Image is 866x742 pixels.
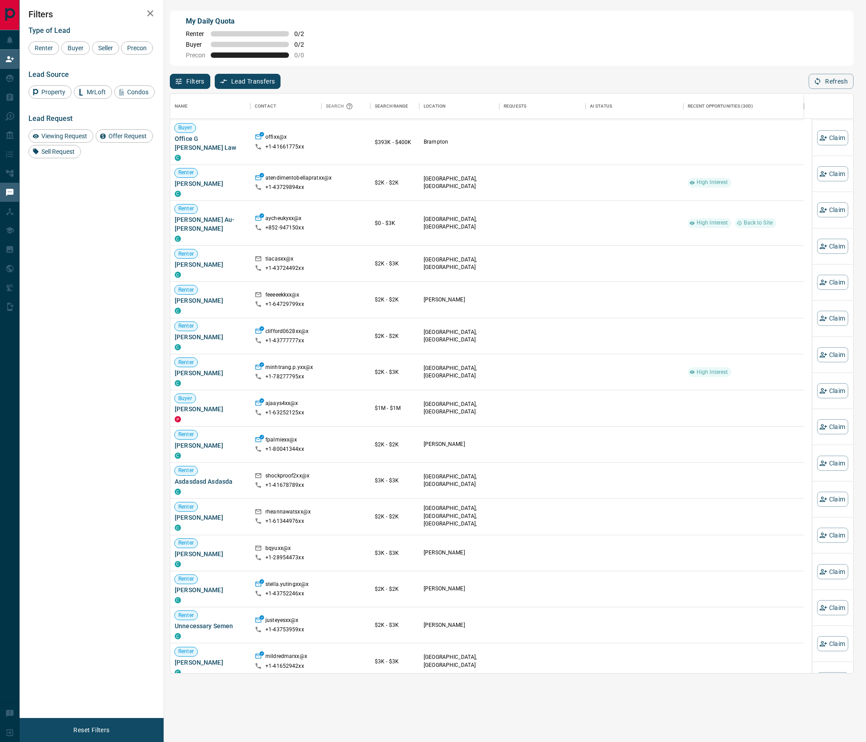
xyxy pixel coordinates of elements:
button: Claim [817,347,848,362]
p: $0 - $3K [375,219,415,227]
div: Search Range [375,94,409,119]
p: minhtrang.p.yxx@x [265,364,313,373]
span: Office G [PERSON_NAME] Law [175,134,246,152]
p: [GEOGRAPHIC_DATA], [GEOGRAPHIC_DATA] [424,401,495,416]
div: AI Status [590,94,612,119]
span: Precon [124,44,150,52]
span: Type of Lead [28,26,70,35]
span: Renter [175,169,197,176]
p: +1- 41661775xx [265,143,304,151]
div: property.ca [175,416,181,422]
span: Renter [175,648,197,655]
span: Unnecessary Semen [175,622,246,630]
div: Condos [114,85,155,99]
p: aycheukyxx@x [265,215,302,224]
p: +1- 43753959xx [265,626,304,634]
span: Renter [32,44,56,52]
p: tiacasxx@x [265,255,293,265]
span: Offer Request [105,132,150,140]
p: ajaays4xx@x [265,400,298,409]
p: +1- 78277795xx [265,373,304,381]
button: Filters [170,74,210,89]
span: Renter [175,575,197,583]
div: condos.ca [175,561,181,567]
p: $3K - $3K [375,549,415,557]
span: Renter [175,503,197,511]
button: Claim [817,636,848,651]
span: [PERSON_NAME] [175,260,246,269]
p: [PERSON_NAME] [424,622,495,629]
p: $2K - $2K [375,332,415,340]
p: $2K - $2K [375,179,415,187]
span: Renter [175,358,197,366]
span: [PERSON_NAME] [175,333,246,341]
div: condos.ca [175,633,181,639]
p: [GEOGRAPHIC_DATA], [GEOGRAPHIC_DATA] [424,329,495,344]
div: Location [419,94,499,119]
p: $3K - $3K [375,658,415,666]
button: Claim [817,383,848,398]
p: $393K - $400K [375,138,415,146]
button: Claim [817,202,848,217]
div: Contact [250,94,321,119]
div: Viewing Request [28,129,93,143]
div: Offer Request [96,129,153,143]
span: [PERSON_NAME] [175,586,246,594]
p: My Daily Quota [186,16,314,27]
div: condos.ca [175,670,181,676]
div: Seller [92,41,119,55]
p: North York, West End [424,505,495,535]
p: $2K - $3K [375,621,415,629]
button: Claim [817,239,848,254]
button: Claim [817,419,848,434]
button: Claim [817,166,848,181]
div: condos.ca [175,155,181,161]
p: +1- 28954473xx [265,554,304,562]
span: Sell Request [38,148,78,155]
div: Precon [121,41,153,55]
span: Condos [124,88,152,96]
button: Refresh [809,74,854,89]
span: 0 / 2 [294,30,314,37]
p: $2K - $2K [375,441,415,449]
span: Property [38,88,68,96]
div: MrLoft [74,85,112,99]
button: Claim [817,456,848,471]
span: [PERSON_NAME] Au-[PERSON_NAME] [175,215,246,233]
span: Seller [95,44,116,52]
p: [GEOGRAPHIC_DATA], [GEOGRAPHIC_DATA] [424,256,495,271]
button: Claim [817,130,848,145]
p: Brampton [424,138,495,146]
div: Renter [28,41,59,55]
div: Name [175,94,188,119]
p: $2K - $2K [375,585,415,593]
div: condos.ca [175,489,181,495]
span: [PERSON_NAME] [175,296,246,305]
span: High Interest [693,219,732,227]
span: Buyer [175,395,196,402]
button: Claim [817,564,848,579]
p: justeyesxx@x [265,617,299,626]
span: Asdasdasd Asdasda [175,477,246,486]
span: Viewing Request [38,132,90,140]
p: [PERSON_NAME] [424,585,495,593]
span: High Interest [693,368,732,376]
div: condos.ca [175,191,181,197]
div: Recent Opportunities (30d) [688,94,753,119]
button: Claim [817,600,848,615]
p: +1- 63252125xx [265,409,304,417]
div: Sell Request [28,145,81,158]
p: [GEOGRAPHIC_DATA], [GEOGRAPHIC_DATA] [424,473,495,488]
p: +1- 43752246xx [265,590,304,598]
p: fpalmiexx@x [265,436,297,445]
p: $2K - $2K [375,296,415,304]
span: [PERSON_NAME] [175,513,246,522]
p: $3K - $3K [375,477,415,485]
p: $2K - $3K [375,260,415,268]
span: Renter [175,431,197,438]
button: Claim [817,492,848,507]
div: Property [28,85,72,99]
p: clifford0628xx@x [265,328,309,337]
button: Claim [817,528,848,543]
div: Location [424,94,445,119]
